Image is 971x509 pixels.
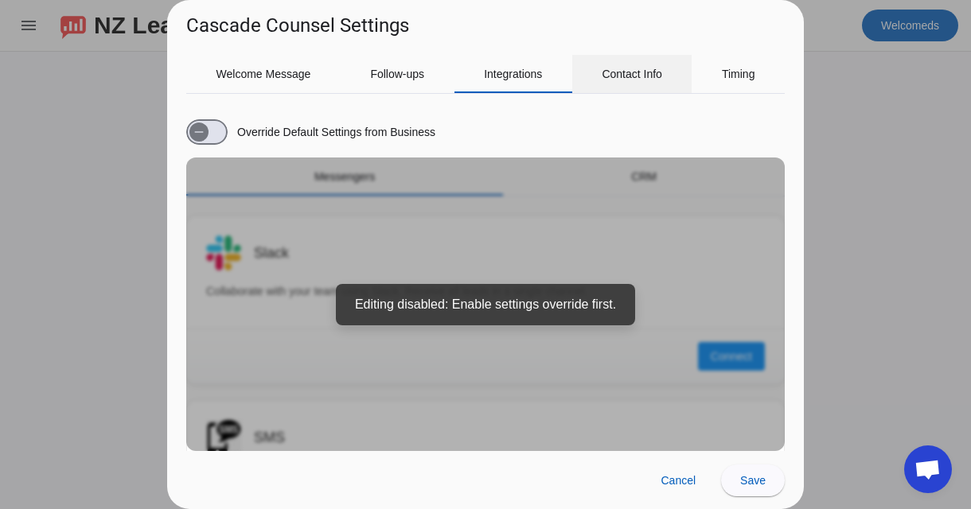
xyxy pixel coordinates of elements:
[721,464,785,496] button: Save
[234,124,435,140] label: Override Default Settings from Business
[186,13,409,38] h1: Cascade Counsel Settings
[661,474,696,487] span: Cancel
[216,68,311,80] span: Welcome Message
[631,171,657,182] span: CRM
[602,68,662,80] span: Contact Info
[648,464,708,496] button: Cancel
[484,68,542,80] span: Integrations
[904,445,952,493] div: Open chat
[314,171,375,182] span: Messengers
[740,474,766,487] span: Save
[370,68,424,80] span: Follow-ups
[722,68,755,80] span: Timing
